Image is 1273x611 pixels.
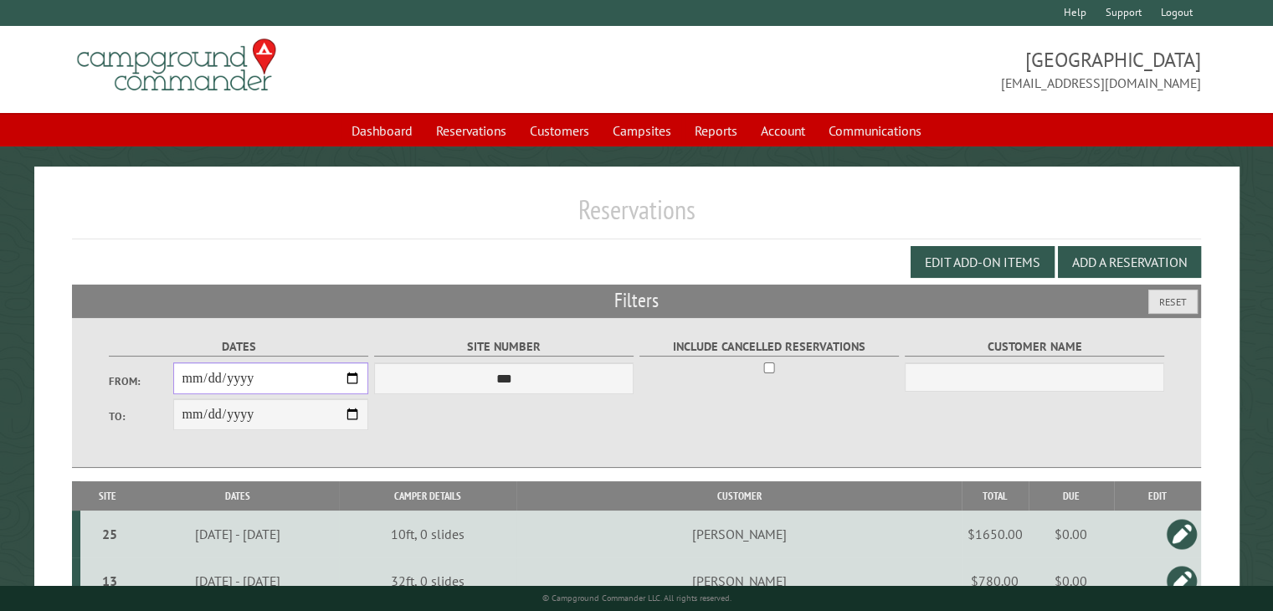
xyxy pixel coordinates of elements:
[751,115,815,146] a: Account
[138,572,336,589] div: [DATE] - [DATE]
[339,557,516,604] td: 32ft, 0 slides
[639,337,900,357] label: Include Cancelled Reservations
[819,115,932,146] a: Communications
[109,373,174,389] label: From:
[136,481,340,511] th: Dates
[911,246,1055,278] button: Edit Add-on Items
[1114,481,1201,511] th: Edit
[962,511,1029,557] td: $1650.00
[109,408,174,424] label: To:
[905,337,1165,357] label: Customer Name
[426,115,516,146] a: Reservations
[339,481,516,511] th: Camper Details
[516,481,961,511] th: Customer
[516,557,961,604] td: [PERSON_NAME]
[542,593,731,603] small: © Campground Commander LLC. All rights reserved.
[603,115,681,146] a: Campsites
[962,481,1029,511] th: Total
[72,33,281,98] img: Campground Commander
[1058,246,1201,278] button: Add a Reservation
[72,193,1201,239] h1: Reservations
[1029,557,1114,604] td: $0.00
[339,511,516,557] td: 10ft, 0 slides
[520,115,599,146] a: Customers
[80,481,136,511] th: Site
[87,526,132,542] div: 25
[962,557,1029,604] td: $780.00
[685,115,747,146] a: Reports
[374,337,634,357] label: Site Number
[138,526,336,542] div: [DATE] - [DATE]
[1148,290,1198,314] button: Reset
[637,46,1201,93] span: [GEOGRAPHIC_DATA] [EMAIL_ADDRESS][DOMAIN_NAME]
[87,572,132,589] div: 13
[72,285,1201,316] h2: Filters
[516,511,961,557] td: [PERSON_NAME]
[1029,511,1114,557] td: $0.00
[109,337,369,357] label: Dates
[341,115,423,146] a: Dashboard
[1029,481,1114,511] th: Due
